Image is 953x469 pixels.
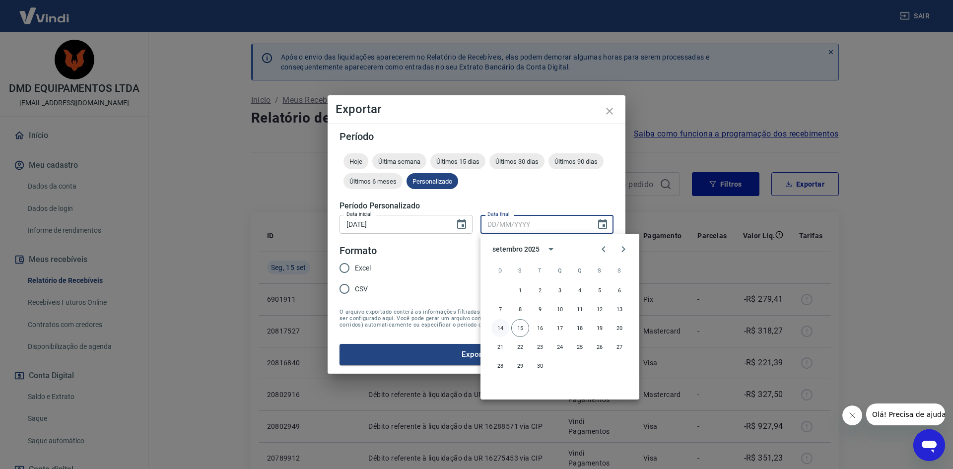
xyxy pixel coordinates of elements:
[591,319,609,337] button: 19
[340,309,613,328] span: O arquivo exportado conterá as informações filtradas na tela anterior com exceção do período que ...
[611,261,628,280] span: sábado
[511,261,529,280] span: segunda-feira
[491,300,509,318] button: 7
[511,281,529,299] button: 1
[511,338,529,356] button: 22
[343,158,368,165] span: Hoje
[336,103,617,115] h4: Exportar
[913,429,945,461] iframe: Botão para abrir a janela de mensagens
[842,405,862,425] iframe: Fechar mensagem
[571,281,589,299] button: 4
[613,239,633,259] button: Next month
[551,338,569,356] button: 24
[571,261,589,280] span: quinta-feira
[343,173,403,189] div: Últimos 6 meses
[594,239,613,259] button: Previous month
[430,153,485,169] div: Últimos 15 dias
[355,263,371,273] span: Excel
[430,158,485,165] span: Últimos 15 dias
[489,153,545,169] div: Últimos 30 dias
[511,319,529,337] button: 15
[491,319,509,337] button: 14
[492,244,540,255] div: setembro 2025
[548,158,604,165] span: Últimos 90 dias
[452,214,472,234] button: Choose date, selected date is 12 de set de 2025
[511,357,529,375] button: 29
[866,403,945,425] iframe: Mensagem da empresa
[491,338,509,356] button: 21
[487,210,510,218] label: Data final
[591,338,609,356] button: 26
[591,300,609,318] button: 12
[340,344,613,365] button: Exportar
[491,261,509,280] span: domingo
[591,281,609,299] button: 5
[346,210,372,218] label: Data inicial
[340,201,613,211] h5: Período Personalizado
[551,281,569,299] button: 3
[551,261,569,280] span: quarta-feira
[407,173,458,189] div: Personalizado
[489,158,545,165] span: Últimos 30 dias
[340,132,613,141] h5: Período
[548,153,604,169] div: Últimos 90 dias
[531,300,549,318] button: 9
[491,357,509,375] button: 28
[355,284,368,294] span: CSV
[531,281,549,299] button: 2
[531,319,549,337] button: 16
[340,215,448,233] input: DD/MM/YYYY
[407,178,458,185] span: Personalizado
[543,241,559,258] button: calendar view is open, switch to year view
[343,153,368,169] div: Hoje
[531,261,549,280] span: terça-feira
[511,300,529,318] button: 8
[611,338,628,356] button: 27
[571,338,589,356] button: 25
[343,178,403,185] span: Últimos 6 meses
[551,300,569,318] button: 10
[611,319,628,337] button: 20
[611,300,628,318] button: 13
[571,319,589,337] button: 18
[531,357,549,375] button: 30
[591,261,609,280] span: sexta-feira
[598,99,621,123] button: close
[551,319,569,337] button: 17
[593,214,613,234] button: Choose date
[372,153,426,169] div: Última semana
[611,281,628,299] button: 6
[6,7,83,15] span: Olá! Precisa de ajuda?
[531,338,549,356] button: 23
[340,244,377,258] legend: Formato
[372,158,426,165] span: Última semana
[571,300,589,318] button: 11
[480,215,589,233] input: DD/MM/YYYY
